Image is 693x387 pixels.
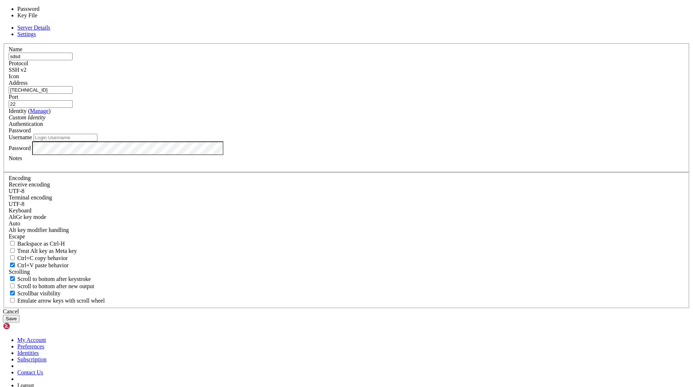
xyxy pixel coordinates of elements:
[9,269,30,275] label: Scrolling
[9,276,91,282] label: Whether to scroll to the bottom on any keystroke.
[28,108,51,114] span: ( )
[9,220,20,227] span: Auto
[9,155,22,161] label: Notes
[9,67,684,73] div: SSH v2
[17,262,69,268] span: Ctrl+V paste behavior
[10,248,15,253] input: Treat Alt key as Meta key
[9,80,27,86] label: Address
[9,241,65,247] label: If true, the backspace should send BS ('\x08', aka ^H). Otherwise the backspace key should send '...
[17,343,44,349] a: Preferences
[17,356,47,362] a: Subscription
[10,276,15,281] input: Scroll to bottom after keystroke
[9,127,31,133] span: Password
[9,188,25,194] span: UTF-8
[9,53,73,60] input: Server Name
[9,100,73,108] input: Port Number
[9,233,25,239] span: Escape
[10,291,15,295] input: Scrollbar visibility
[9,134,32,140] label: Username
[9,188,684,194] div: UTF-8
[9,175,31,181] label: Encoding
[9,248,77,254] label: Whether the Alt key acts as a Meta key or as a distinct Alt key.
[9,67,26,73] span: SSH v2
[9,181,50,188] label: Set the expected encoding for data received from the host. If the encodings do not match, visual ...
[17,248,77,254] span: Treat Alt key as Meta key
[9,114,45,120] i: Custom Identity
[10,298,15,303] input: Emulate arrow keys with scroll wheel
[10,283,15,288] input: Scroll to bottom after new output
[9,214,46,220] label: Set the expected encoding for data received from the host. If the encodings do not match, visual ...
[17,283,94,289] span: Scroll to bottom after new output
[3,322,44,330] img: Shellngn
[17,350,39,356] a: Identities
[9,255,68,261] label: Ctrl-C copies if true, send ^C to host if false. Ctrl-Shift-C sends ^C to host if true, copies if...
[9,121,43,127] label: Authentication
[17,25,50,31] a: Server Details
[9,73,19,79] label: Icon
[9,60,28,66] label: Protocol
[9,94,18,100] label: Port
[10,241,15,246] input: Backspace as Ctrl-H
[3,315,19,322] button: Save
[17,241,65,247] span: Backspace as Ctrl-H
[17,6,77,12] li: Password
[10,255,15,260] input: Ctrl+C copy behavior
[10,263,15,267] input: Ctrl+V paste behavior
[9,233,684,240] div: Escape
[9,207,31,214] label: Keyboard
[9,283,94,289] label: Scroll to bottom after new output.
[9,194,52,201] label: The default terminal encoding. ISO-2022 enables character map translations (like graphics maps). ...
[9,127,684,134] div: Password
[17,298,105,304] span: Emulate arrow keys with scroll wheel
[9,290,61,296] label: The vertical scrollbar mode.
[34,134,97,141] input: Login Username
[30,108,49,114] a: Manage
[9,220,684,227] div: Auto
[9,201,25,207] span: UTF-8
[9,201,684,207] div: UTF-8
[17,12,77,19] li: Key File
[9,227,69,233] label: Controls how the Alt key is handled. Escape: Send an ESC prefix. 8-Bit: Add 128 to the typed char...
[9,108,51,114] label: Identity
[17,290,61,296] span: Scrollbar visibility
[17,337,46,343] a: My Account
[3,308,690,315] div: Cancel
[9,298,105,304] label: When using the alternative screen buffer, and DECCKM (Application Cursor Keys) is active, mouse w...
[17,31,36,37] a: Settings
[9,114,684,121] div: Custom Identity
[17,276,91,282] span: Scroll to bottom after keystroke
[17,369,43,375] a: Contact Us
[9,145,31,151] label: Password
[17,255,68,261] span: Ctrl+C copy behavior
[9,46,22,52] label: Name
[9,262,69,268] label: Ctrl+V pastes if true, sends ^V to host if false. Ctrl+Shift+V sends ^V to host if true, pastes i...
[9,86,73,94] input: Host Name or IP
